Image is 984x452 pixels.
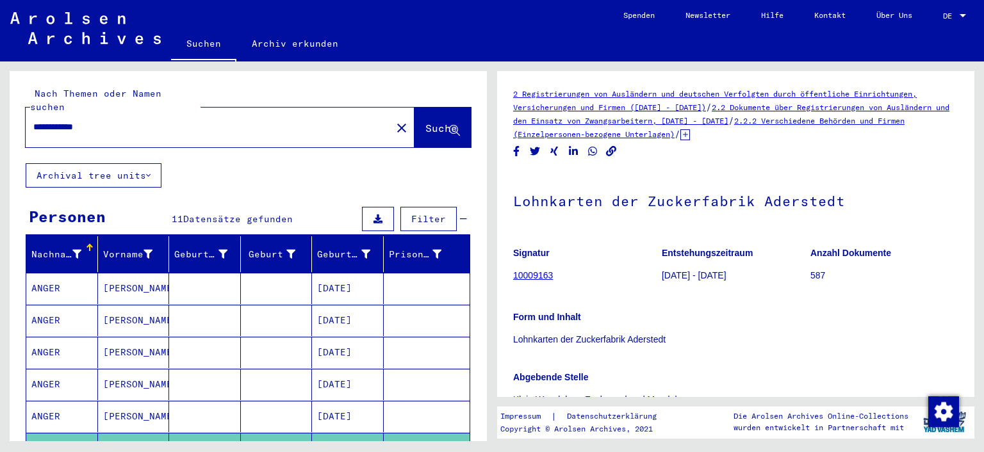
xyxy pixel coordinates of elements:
[98,236,170,272] mat-header-cell: Vorname
[529,143,542,159] button: Share on Twitter
[246,248,296,261] div: Geburt‏
[513,102,949,125] a: 2.2 Dokumente über Registrierungen von Ausländern und den Einsatz von Zwangsarbeitern, [DATE] - [...
[810,248,891,258] b: Anzahl Dokumente
[513,89,917,112] a: 2 Registrierungen von Ausländern und deutschen Verfolgten durch öffentliche Einrichtungen, Versic...
[98,369,170,400] mat-cell: [PERSON_NAME]
[567,143,580,159] button: Share on LinkedIn
[675,128,680,140] span: /
[389,115,414,140] button: Clear
[31,244,97,264] div: Nachname
[26,163,161,188] button: Archival tree units
[172,213,183,225] span: 11
[389,244,458,264] div: Prisoner #
[513,333,958,346] p: Lohnkarten der Zuckerfabrik Aderstedt
[98,337,170,368] mat-cell: [PERSON_NAME]
[30,88,161,113] mat-label: Nach Themen oder Namen suchen
[312,337,384,368] mat-cell: [DATE]
[312,273,384,304] mat-cell: [DATE]
[26,305,98,336] mat-cell: ANGER
[171,28,236,61] a: Suchen
[928,396,958,426] div: Zustimmung ändern
[500,410,672,423] div: |
[103,244,169,264] div: Vorname
[26,236,98,272] mat-header-cell: Nachname
[662,248,753,258] b: Entstehungszeitraum
[810,269,958,282] p: 587
[394,120,409,136] mat-icon: close
[411,213,446,225] span: Filter
[312,305,384,336] mat-cell: [DATE]
[513,393,958,407] p: Klein Wanzleben, Zuckerverbund Magdeburg
[98,305,170,336] mat-cell: [PERSON_NAME]
[513,172,958,228] h1: Lohnkarten der Zuckerfabrik Aderstedt
[921,406,969,438] img: yv_logo.png
[236,28,354,59] a: Archiv erkunden
[26,273,98,304] mat-cell: ANGER
[389,248,442,261] div: Prisoner #
[312,236,384,272] mat-header-cell: Geburtsdatum
[557,410,672,423] a: Datenschutzerklärung
[400,207,457,231] button: Filter
[98,273,170,304] mat-cell: [PERSON_NAME]
[29,205,106,228] div: Personen
[513,372,588,382] b: Abgebende Stelle
[728,115,734,126] span: /
[734,422,908,433] p: wurden entwickelt in Partnerschaft mit
[605,143,618,159] button: Copy link
[26,337,98,368] mat-cell: ANGER
[414,108,471,147] button: Suche
[103,248,153,261] div: Vorname
[384,236,470,272] mat-header-cell: Prisoner #
[317,244,386,264] div: Geburtsdatum
[548,143,561,159] button: Share on Xing
[98,401,170,432] mat-cell: [PERSON_NAME]
[174,244,243,264] div: Geburtsname
[183,213,293,225] span: Datensätze gefunden
[31,248,81,261] div: Nachname
[943,12,957,20] span: DE
[513,270,553,280] a: 10009163
[317,248,370,261] div: Geburtsdatum
[513,248,550,258] b: Signatur
[10,12,161,44] img: Arolsen_neg.svg
[928,396,959,427] img: Zustimmung ändern
[734,410,908,422] p: Die Arolsen Archives Online-Collections
[500,423,672,435] p: Copyright © Arolsen Archives, 2021
[513,312,581,322] b: Form und Inhalt
[312,369,384,400] mat-cell: [DATE]
[26,369,98,400] mat-cell: ANGER
[706,101,712,113] span: /
[425,122,457,134] span: Suche
[500,410,551,423] a: Impressum
[510,143,523,159] button: Share on Facebook
[174,248,227,261] div: Geburtsname
[246,244,312,264] div: Geburt‏
[662,269,810,282] p: [DATE] - [DATE]
[26,401,98,432] mat-cell: ANGER
[312,401,384,432] mat-cell: [DATE]
[241,236,313,272] mat-header-cell: Geburt‏
[169,236,241,272] mat-header-cell: Geburtsname
[586,143,600,159] button: Share on WhatsApp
